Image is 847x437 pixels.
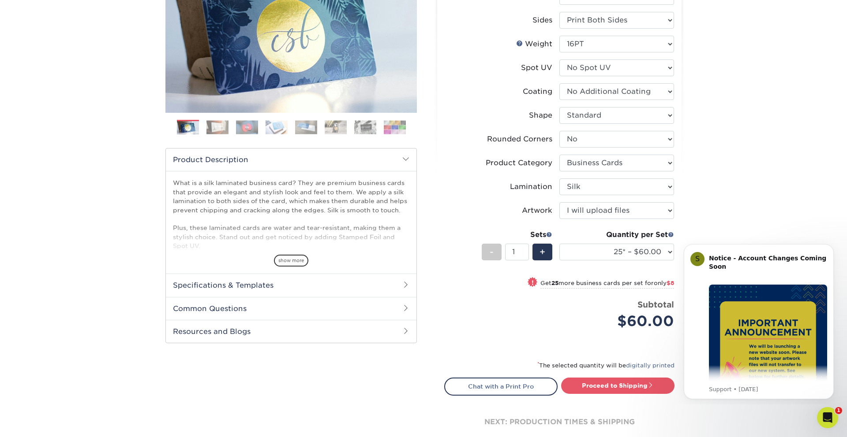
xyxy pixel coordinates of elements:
a: Chat with a Print Pro [444,378,558,395]
span: $8 [667,280,674,286]
p: What is a silk laminated business card? They are premium business cards that provide an elegant a... [173,178,409,322]
div: Coating [523,86,552,97]
div: $60.00 [566,311,674,332]
span: show more [274,255,308,267]
strong: Subtotal [637,300,674,309]
div: Product Category [486,158,552,168]
iframe: Intercom live chat [817,407,838,428]
iframe: Intercom notifications message [671,236,847,404]
div: Lamination [510,181,552,192]
img: Business Cards 04 [266,120,288,134]
div: Sets [482,230,552,240]
div: Weight [516,39,552,49]
span: 1 [835,407,842,414]
h2: Common Questions [166,297,416,320]
img: Business Cards 02 [206,120,229,134]
a: Proceed to Shipping [561,378,675,393]
span: ! [532,278,534,287]
h2: Product Description [166,148,416,171]
strong: 25 [551,280,558,286]
div: Rounded Corners [487,134,552,144]
img: Business Cards 07 [354,120,376,134]
img: Business Cards 08 [384,120,406,134]
span: - [490,245,494,259]
div: Quantity per Set [559,230,674,240]
div: Shape [529,110,552,121]
img: Business Cards 06 [325,120,347,134]
span: only [654,280,674,286]
div: Sides [532,15,552,26]
small: The selected quantity will be [537,362,675,369]
div: Spot UV [521,63,552,73]
span: + [540,245,545,259]
img: Business Cards 05 [295,120,317,134]
img: Business Cards 03 [236,120,258,134]
h2: Resources and Blogs [166,320,416,343]
div: Artwork [522,205,552,216]
h2: Specifications & Templates [166,274,416,296]
a: digitally printed [626,362,675,369]
small: Get more business cards per set for [540,280,674,289]
img: Business Cards 01 [177,117,199,139]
